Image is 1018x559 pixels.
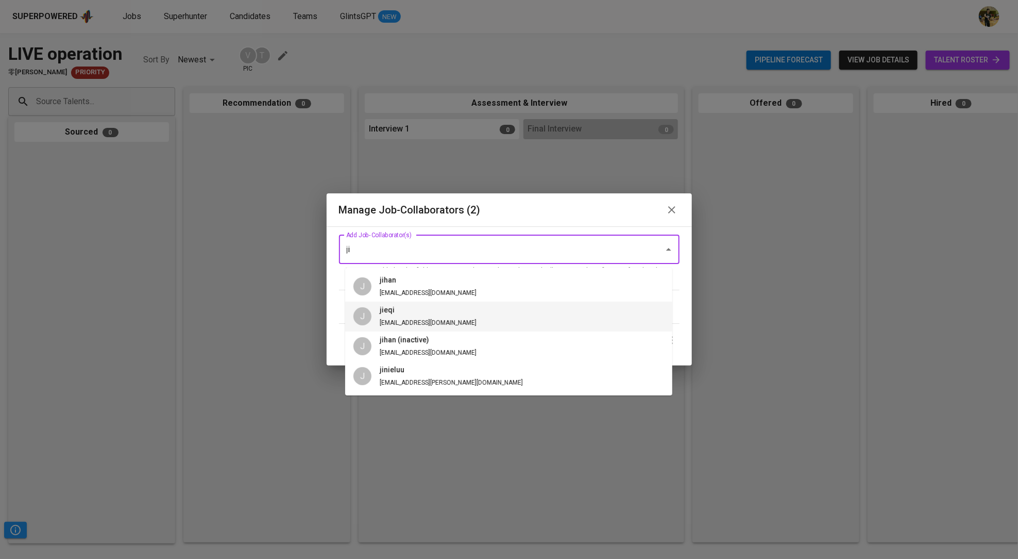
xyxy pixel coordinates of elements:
[380,335,477,346] h6: jihan (inactive)
[353,307,371,325] div: J
[380,379,523,386] span: [EMAIL_ADDRESS][PERSON_NAME][DOMAIN_NAME]
[380,289,477,297] span: [EMAIL_ADDRESS][DOMAIN_NAME]
[353,277,371,295] div: J
[380,275,477,286] h6: jihan
[661,242,676,257] button: Close
[380,305,477,316] h6: jieqi
[380,319,477,326] span: [EMAIL_ADDRESS][DOMAIN_NAME]
[380,365,523,376] h6: jinieluu
[339,202,481,218] h6: Manage Job-Collaborators (2)
[353,367,371,385] div: J
[380,349,477,356] span: [EMAIL_ADDRESS][DOMAIN_NAME]
[353,337,371,355] div: J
